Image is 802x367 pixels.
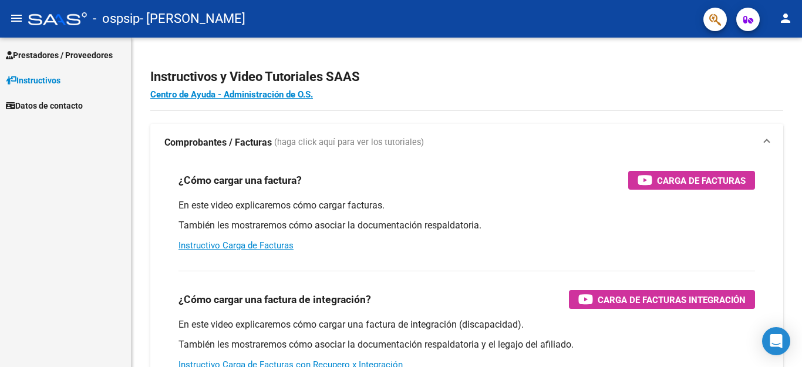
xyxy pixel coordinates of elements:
h3: ¿Cómo cargar una factura de integración? [178,291,371,308]
span: (haga click aquí para ver los tutoriales) [274,136,424,149]
p: También les mostraremos cómo asociar la documentación respaldatoria. [178,219,755,232]
h2: Instructivos y Video Tutoriales SAAS [150,66,783,88]
span: Prestadores / Proveedores [6,49,113,62]
h3: ¿Cómo cargar una factura? [178,172,302,188]
strong: Comprobantes / Facturas [164,136,272,149]
span: Carga de Facturas [657,173,746,188]
span: Instructivos [6,74,60,87]
mat-icon: person [779,11,793,25]
button: Carga de Facturas [628,171,755,190]
p: En este video explicaremos cómo cargar una factura de integración (discapacidad). [178,318,755,331]
mat-icon: menu [9,11,23,25]
p: También les mostraremos cómo asociar la documentación respaldatoria y el legajo del afiliado. [178,338,755,351]
div: Open Intercom Messenger [762,327,790,355]
span: Carga de Facturas Integración [598,292,746,307]
span: Datos de contacto [6,99,83,112]
a: Centro de Ayuda - Administración de O.S. [150,89,313,100]
mat-expansion-panel-header: Comprobantes / Facturas (haga click aquí para ver los tutoriales) [150,124,783,161]
span: - [PERSON_NAME] [140,6,245,32]
span: - ospsip [93,6,140,32]
p: En este video explicaremos cómo cargar facturas. [178,199,755,212]
a: Instructivo Carga de Facturas [178,240,294,251]
button: Carga de Facturas Integración [569,290,755,309]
